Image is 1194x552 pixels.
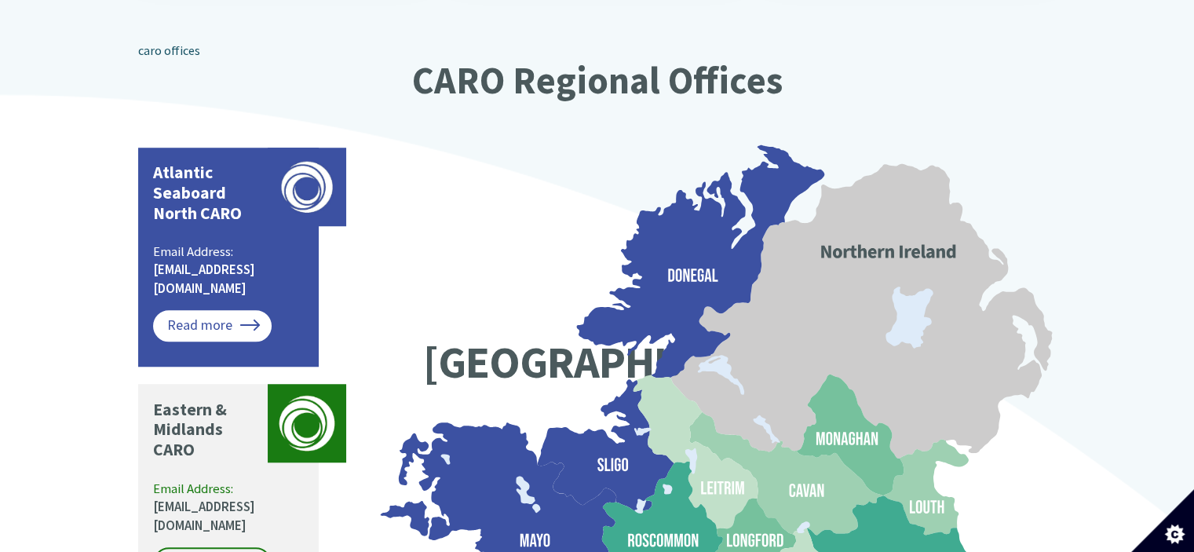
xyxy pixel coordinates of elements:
[153,261,255,297] a: [EMAIL_ADDRESS][DOMAIN_NAME]
[153,498,255,534] a: [EMAIL_ADDRESS][DOMAIN_NAME]
[138,42,200,58] a: caro offices
[153,480,306,536] p: Email Address:
[153,310,272,342] a: Read more
[153,243,306,298] p: Email Address:
[138,60,1057,101] h2: CARO Regional Offices
[422,334,824,390] text: [GEOGRAPHIC_DATA]
[153,400,260,461] p: Eastern & Midlands CARO
[153,163,260,224] p: Atlantic Seaboard North CARO
[1131,489,1194,552] button: Set cookie preferences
